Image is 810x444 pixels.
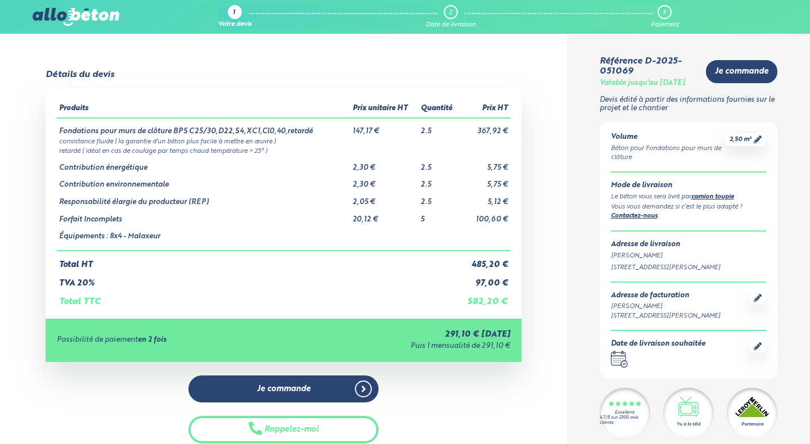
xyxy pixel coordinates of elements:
td: retardé ( idéal en cas de coulage par temps chaud température > 25° ) [57,146,511,155]
div: Puis 1 mensualité de 291,10 € [295,342,511,351]
div: Adresse de livraison [611,241,767,249]
div: [STREET_ADDRESS][PERSON_NAME] [611,263,767,273]
td: Fondations pour murs de clôture BPS C25/30,D22,S4,XC1,Cl0,40,retardé [57,118,350,136]
th: Prix HT [459,100,510,118]
td: 2.5 [418,155,460,173]
div: Votre devis [218,21,251,29]
td: 367,92 € [459,118,510,136]
td: 2.5 [418,172,460,189]
div: [STREET_ADDRESS][PERSON_NAME] [611,311,721,321]
div: Détails du devis [46,70,114,80]
a: 3 Paiement [651,5,679,29]
td: Forfait Incomplets [57,207,350,224]
div: [PERSON_NAME] [611,251,767,261]
div: Mode de livraison [611,182,767,190]
a: Je commande [188,375,379,403]
div: 2 [449,9,452,16]
td: Responsabilité élargie du producteur (REP) [57,189,350,207]
span: Je commande [257,384,310,394]
div: Possibilité de paiement [57,336,295,345]
td: 485,20 € [459,251,510,270]
div: Le béton vous sera livré par [611,192,767,202]
td: Contribution énergétique [57,155,350,173]
span: Je commande [715,67,768,76]
div: Date de livraison [426,21,476,29]
td: Équipements : 8x4 - Malaxeur [57,224,350,251]
td: 5,12 € [459,189,510,207]
div: 1 [233,10,235,17]
th: Prix unitaire HT [350,100,418,118]
td: 2,05 € [350,189,418,207]
td: TVA 20% [57,270,460,288]
a: Contactez-nous [611,213,658,219]
td: 5,75 € [459,172,510,189]
td: 582,20 € [459,288,510,307]
p: Devis édité à partir des informations fournies sur le projet et le chantier [600,96,778,112]
div: [PERSON_NAME] [611,302,721,311]
td: 20,12 € [350,207,418,224]
div: 4.7/5 sur 2300 avis clients [600,415,650,425]
td: Total TTC [57,288,460,307]
iframe: Help widget launcher [710,400,798,432]
div: Vu à la télé [677,421,700,428]
td: 2.5 [418,189,460,207]
div: Adresse de facturation [611,292,721,300]
div: Vous vous demandez si c’est le plus adapté ? . [611,202,767,222]
th: Produits [57,100,350,118]
td: Total HT [57,251,460,270]
div: Référence D-2025-051069 [600,56,697,77]
a: 1 Votre devis [218,5,251,29]
a: Je commande [706,60,777,83]
div: Excellent [615,410,634,415]
div: Paiement [651,21,679,29]
div: Valable jusqu'au [DATE] [600,79,685,88]
a: 2 Date de livraison [426,5,476,29]
td: 2.5 [418,118,460,136]
div: Volume [611,133,726,142]
td: 5,75 € [459,155,510,173]
td: 5 [418,207,460,224]
div: Béton pour Fondations pour murs de clôture [611,144,726,163]
td: consistance fluide ( la garantie d’un béton plus facile à mettre en œuvre ) [57,136,511,146]
th: Quantité [418,100,460,118]
td: 147,17 € [350,118,418,136]
a: camion toupie [691,194,734,200]
div: Date de livraison souhaitée [611,340,705,348]
td: 2,30 € [350,155,418,173]
div: 291,10 € [DATE] [295,330,511,339]
td: 100,60 € [459,207,510,224]
td: 97,00 € [459,270,510,288]
img: allobéton [33,8,119,26]
div: 3 [663,9,665,16]
td: 2,30 € [350,172,418,189]
button: Rappelez-moi [188,416,379,443]
td: Contribution environnementale [57,172,350,189]
strong: en 2 fois [138,336,166,343]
